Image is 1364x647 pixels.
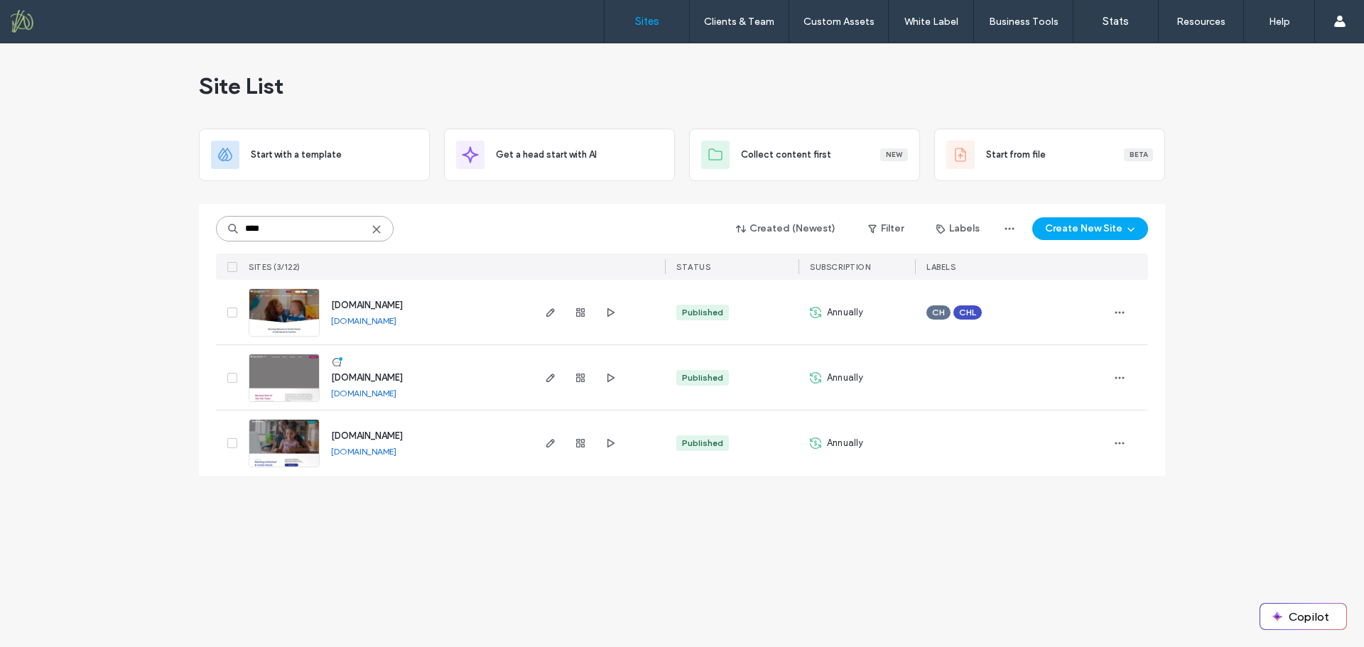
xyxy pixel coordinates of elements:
[682,306,723,319] div: Published
[331,446,396,457] a: [DOMAIN_NAME]
[689,129,920,181] div: Collect content firstNew
[676,262,710,272] span: STATUS
[1260,604,1346,629] button: Copilot
[904,16,958,28] label: White Label
[1124,148,1153,161] div: Beta
[496,148,597,162] span: Get a head start with AI
[827,305,864,320] span: Annually
[924,217,992,240] button: Labels
[827,371,864,385] span: Annually
[444,129,675,181] div: Get a head start with AI
[682,371,723,384] div: Published
[682,437,723,450] div: Published
[724,217,848,240] button: Created (Newest)
[959,306,976,319] span: CHL
[251,148,342,162] span: Start with a template
[986,148,1046,162] span: Start from file
[854,217,918,240] button: Filter
[704,16,774,28] label: Clients & Team
[810,262,870,272] span: SUBSCRIPTION
[803,16,875,28] label: Custom Assets
[199,72,283,100] span: Site List
[1032,217,1148,240] button: Create New Site
[827,436,864,450] span: Annually
[32,10,61,23] span: Help
[934,129,1165,181] div: Start from fileBeta
[331,300,403,310] a: [DOMAIN_NAME]
[635,15,659,28] label: Sites
[331,388,396,398] a: [DOMAIN_NAME]
[331,430,403,441] a: [DOMAIN_NAME]
[331,315,396,326] a: [DOMAIN_NAME]
[331,372,403,383] a: [DOMAIN_NAME]
[1269,16,1290,28] label: Help
[926,262,956,272] span: LABELS
[1176,16,1225,28] label: Resources
[199,129,430,181] div: Start with a template
[880,148,908,161] div: New
[741,148,831,162] span: Collect content first
[1103,15,1129,28] label: Stats
[932,306,945,319] span: CH
[989,16,1059,28] label: Business Tools
[249,262,301,272] span: SITES (3/122)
